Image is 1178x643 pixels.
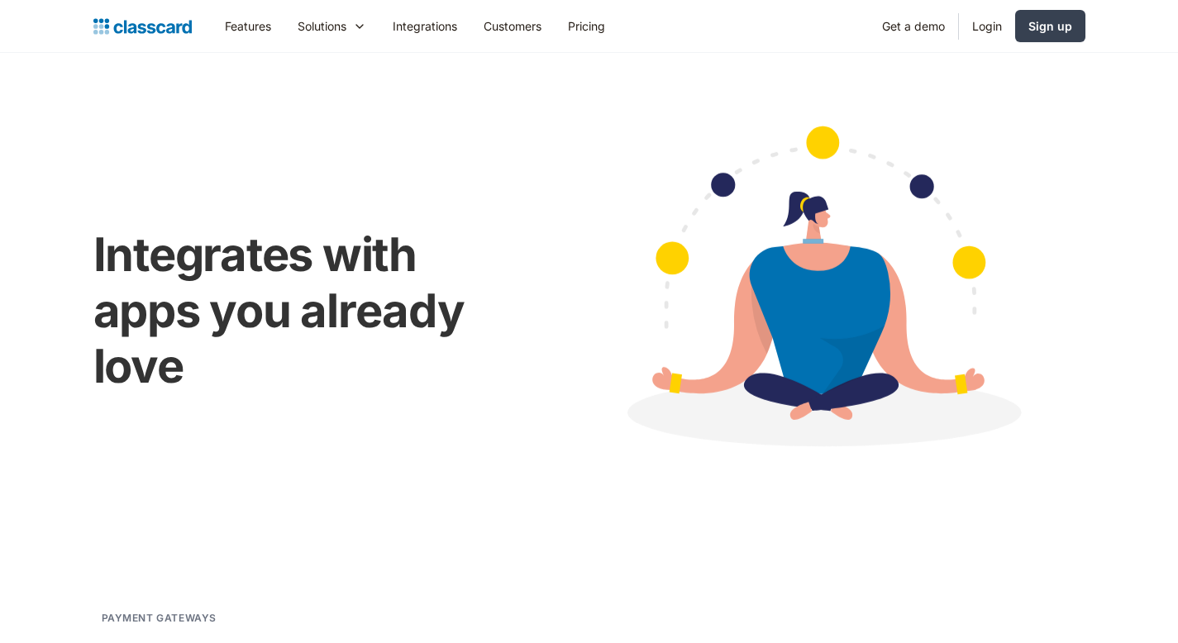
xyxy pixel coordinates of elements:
[93,227,522,394] h1: Integrates with apps you already love
[555,7,618,45] a: Pricing
[470,7,555,45] a: Customers
[298,17,346,35] div: Solutions
[212,7,284,45] a: Features
[93,15,192,38] a: home
[284,7,379,45] div: Solutions
[869,7,958,45] a: Get a demo
[959,7,1015,45] a: Login
[379,7,470,45] a: Integrations
[556,94,1085,491] img: Cartoon image showing connected apps
[1015,10,1085,42] a: Sign up
[1028,17,1072,35] div: Sign up
[102,610,217,626] h2: Payment gateways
